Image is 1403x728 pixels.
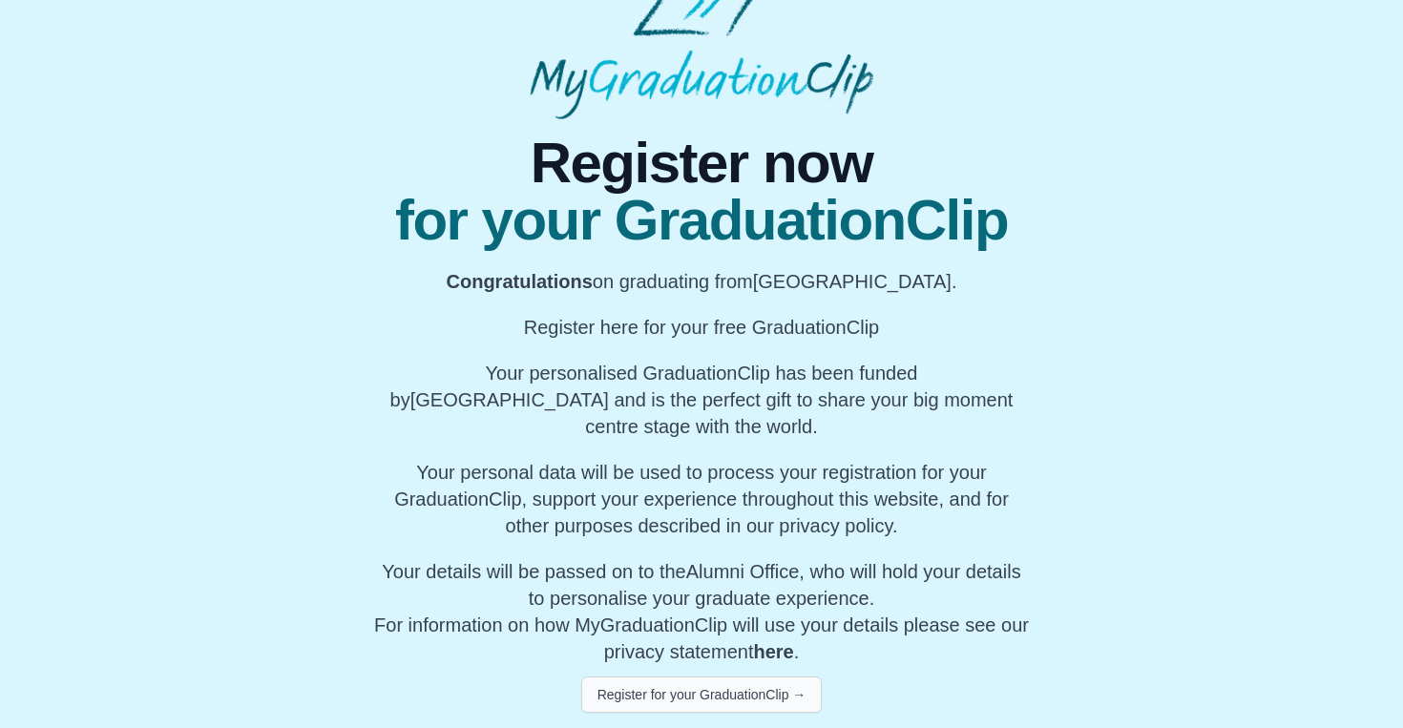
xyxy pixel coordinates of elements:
[374,314,1030,341] p: Register here for your free GraduationClip
[374,459,1030,539] p: Your personal data will be used to process your registration for your GraduationClip, support you...
[686,561,800,582] span: Alumni Office
[374,268,1030,295] p: on graduating from [GEOGRAPHIC_DATA].
[374,192,1030,249] span: for your GraduationClip
[382,561,1020,609] span: Your details will be passed on to the , who will hold your details to personalise your graduate e...
[447,271,593,292] b: Congratulations
[374,360,1030,440] p: Your personalised GraduationClip has been funded by [GEOGRAPHIC_DATA] and is the perfect gift to ...
[374,561,1029,662] span: For information on how MyGraduationClip will use your details please see our privacy statement .
[374,135,1030,192] span: Register now
[753,641,793,662] a: here
[581,676,823,713] button: Register for your GraduationClip →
